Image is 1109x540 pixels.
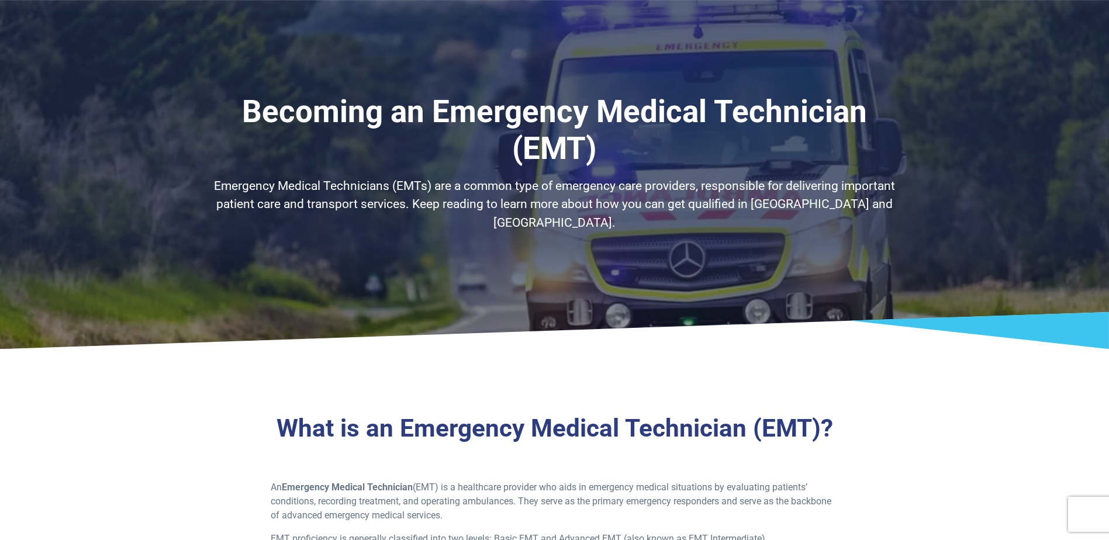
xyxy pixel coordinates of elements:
[282,482,413,493] strong: Emergency Medical Technician
[213,414,897,444] h2: What is an Emergency Medical Technician (EMT)?
[213,94,897,168] h1: Becoming an Emergency Medical Technician (EMT)
[213,177,897,233] p: Emergency Medical Technicians (EMTs) are a common type of emergency care providers, responsible f...
[271,480,838,522] p: An (EMT) is a healthcare provider who aids in emergency medical situations by evaluating patients...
